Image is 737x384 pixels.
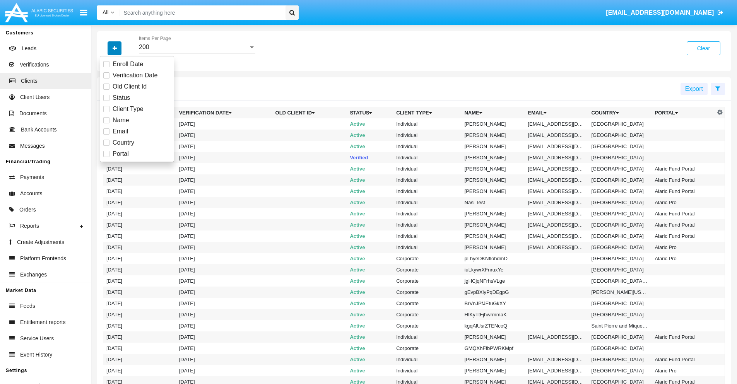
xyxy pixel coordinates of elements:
[347,163,393,174] td: Active
[103,208,176,219] td: [DATE]
[652,253,715,264] td: Alaric Pro
[525,130,588,141] td: [EMAIL_ADDRESS][DOMAIN_NAME]
[347,242,393,253] td: Active
[20,173,44,181] span: Payments
[681,83,708,95] button: Export
[606,9,714,16] span: [EMAIL_ADDRESS][DOMAIN_NAME]
[20,189,43,198] span: Accounts
[347,320,393,331] td: Active
[588,152,652,163] td: [GEOGRAPHIC_DATA]
[525,118,588,130] td: [EMAIL_ADDRESS][DOMAIN_NAME]
[588,163,652,174] td: [GEOGRAPHIC_DATA]
[687,41,720,55] button: Clear
[652,230,715,242] td: Alaric Fund Portal
[588,219,652,230] td: [GEOGRAPHIC_DATA]
[602,2,727,24] a: [EMAIL_ADDRESS][DOMAIN_NAME]
[588,309,652,320] td: [GEOGRAPHIC_DATA]
[588,320,652,331] td: Saint Pierre and Miquelon
[525,331,588,343] td: [EMAIL_ADDRESS][DOMAIN_NAME]
[347,354,393,365] td: Active
[652,219,715,230] td: Alaric Fund Portal
[652,163,715,174] td: Alaric Fund Portal
[347,130,393,141] td: Active
[462,152,525,163] td: [PERSON_NAME]
[393,130,461,141] td: Individual
[347,253,393,264] td: Active
[17,238,64,246] span: Create Adjustments
[113,104,144,114] span: Client Type
[176,242,272,253] td: [DATE]
[525,208,588,219] td: [EMAIL_ADDRESS][DOMAIN_NAME]
[525,141,588,152] td: [EMAIL_ADDRESS][DOMAIN_NAME]
[176,287,272,298] td: [DATE]
[393,107,461,119] th: Client Type
[525,230,588,242] td: [EMAIL_ADDRESS][DOMAIN_NAME]
[462,242,525,253] td: [PERSON_NAME]
[21,77,38,85] span: Clients
[103,298,176,309] td: [DATE]
[20,271,47,279] span: Exchanges
[462,343,525,354] td: GMQXhFfbPWRKMpf
[176,309,272,320] td: [DATE]
[347,298,393,309] td: Active
[103,275,176,287] td: [DATE]
[462,163,525,174] td: [PERSON_NAME]
[176,320,272,331] td: [DATE]
[113,93,130,102] span: Status
[393,298,461,309] td: Corporate
[347,287,393,298] td: Active
[113,60,143,69] span: Enroll Date
[347,275,393,287] td: Active
[588,298,652,309] td: [GEOGRAPHIC_DATA]
[103,253,176,264] td: [DATE]
[652,331,715,343] td: Alaric Fund Portal
[525,354,588,365] td: [EMAIL_ADDRESS][DOMAIN_NAME]
[462,320,525,331] td: kgqAlUsrZTENcoQ
[347,264,393,275] td: Active
[272,107,347,119] th: Old Client Id
[525,152,588,163] td: [EMAIL_ADDRESS][DOMAIN_NAME]
[347,365,393,376] td: Active
[4,1,74,24] img: Logo image
[588,208,652,219] td: [GEOGRAPHIC_DATA]
[393,331,461,343] td: Individual
[176,152,272,163] td: [DATE]
[113,138,134,147] span: Country
[103,365,176,376] td: [DATE]
[347,107,393,119] th: Status
[176,264,272,275] td: [DATE]
[652,174,715,186] td: Alaric Fund Portal
[652,186,715,197] td: Alaric Fund Portal
[393,275,461,287] td: Corporate
[103,331,176,343] td: [DATE]
[462,130,525,141] td: [PERSON_NAME]
[588,242,652,253] td: [GEOGRAPHIC_DATA]
[652,107,715,119] th: Portal
[113,82,147,91] span: Old Client Id
[588,264,652,275] td: [GEOGRAPHIC_DATA]
[525,186,588,197] td: [EMAIL_ADDRESS][DOMAIN_NAME]
[20,318,66,326] span: Entitlement reports
[347,141,393,152] td: Active
[462,331,525,343] td: [PERSON_NAME]
[176,298,272,309] td: [DATE]
[588,253,652,264] td: [GEOGRAPHIC_DATA]
[525,365,588,376] td: [EMAIL_ADDRESS][DOMAIN_NAME]
[393,242,461,253] td: Individual
[103,219,176,230] td: [DATE]
[20,222,39,230] span: Reports
[113,71,158,80] span: Verification Date
[525,163,588,174] td: [EMAIL_ADDRESS][DOMAIN_NAME]
[652,208,715,219] td: Alaric Fund Portal
[462,141,525,152] td: [PERSON_NAME]
[103,264,176,275] td: [DATE]
[19,206,36,214] span: Orders
[462,354,525,365] td: [PERSON_NAME]
[20,335,54,343] span: Service Users
[393,309,461,320] td: Corporate
[176,219,272,230] td: [DATE]
[103,163,176,174] td: [DATE]
[393,197,461,208] td: Individual
[462,186,525,197] td: [PERSON_NAME]
[588,186,652,197] td: [GEOGRAPHIC_DATA]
